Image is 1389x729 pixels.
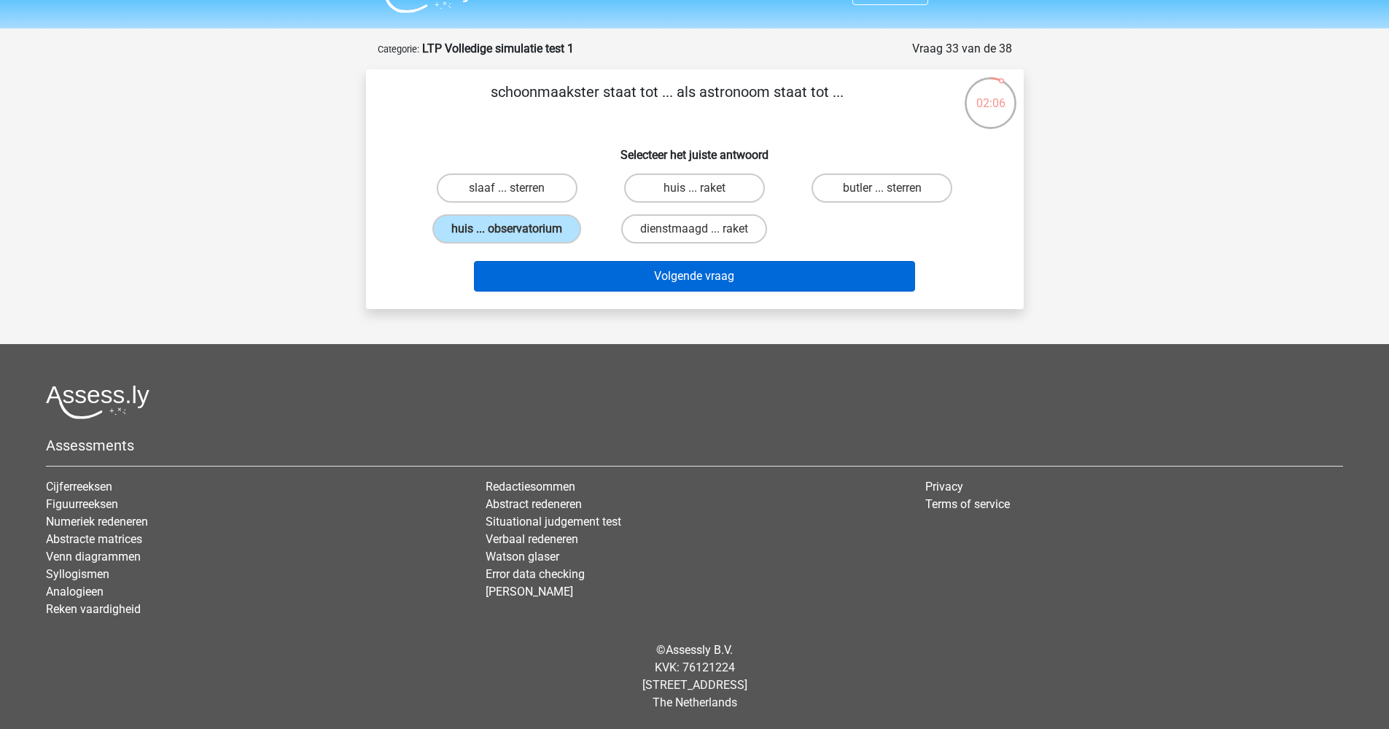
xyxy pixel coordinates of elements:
a: Syllogismen [46,567,109,581]
a: Privacy [925,480,963,494]
div: © KVK: 76121224 [STREET_ADDRESS] The Netherlands [35,630,1354,723]
label: dienstmaagd ... raket [621,214,767,243]
a: Error data checking [486,567,585,581]
a: Terms of service [925,497,1010,511]
h5: Assessments [46,437,1343,454]
p: schoonmaakster staat tot ... als astronoom staat tot ... [389,81,946,125]
a: Assessly B.V. [666,643,733,657]
a: Figuurreeksen [46,497,118,511]
label: huis ... observatorium [432,214,581,243]
div: 02:06 [963,76,1018,112]
img: Assessly logo [46,385,149,419]
a: Numeriek redeneren [46,515,148,529]
a: Situational judgement test [486,515,621,529]
a: Abstracte matrices [46,532,142,546]
a: Watson glaser [486,550,559,564]
strong: LTP Volledige simulatie test 1 [422,42,574,55]
a: Abstract redeneren [486,497,582,511]
h6: Selecteer het juiste antwoord [389,136,1000,162]
label: slaaf ... sterren [437,174,577,203]
div: Vraag 33 van de 38 [912,40,1012,58]
a: Venn diagrammen [46,550,141,564]
a: Analogieen [46,585,104,599]
a: Reken vaardigheid [46,602,141,616]
a: Verbaal redeneren [486,532,578,546]
small: Categorie: [378,44,419,55]
label: butler ... sterren [812,174,952,203]
a: Cijferreeksen [46,480,112,494]
button: Volgende vraag [474,261,915,292]
a: Redactiesommen [486,480,575,494]
label: huis ... raket [624,174,765,203]
a: [PERSON_NAME] [486,585,573,599]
